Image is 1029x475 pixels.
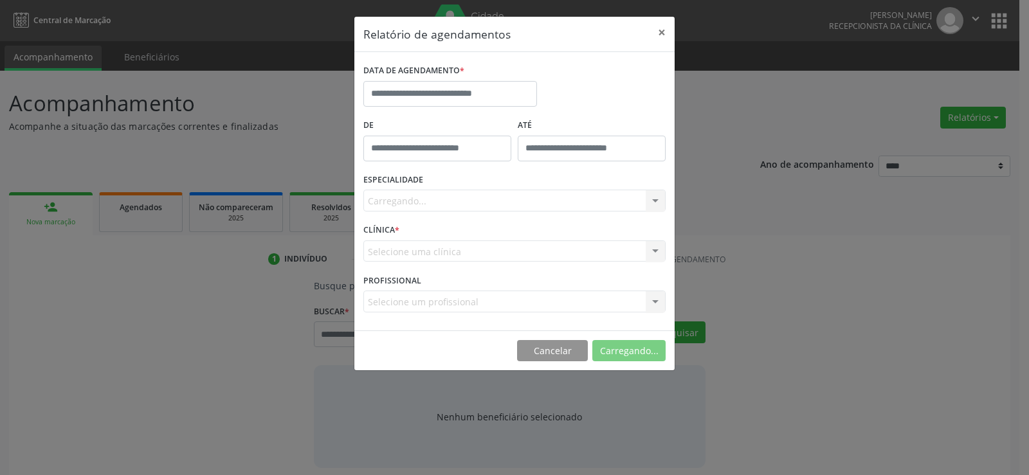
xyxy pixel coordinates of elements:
button: Close [649,17,675,48]
button: Cancelar [517,340,588,362]
label: DATA DE AGENDAMENTO [363,61,464,81]
label: De [363,116,511,136]
label: ATÉ [518,116,666,136]
button: Carregando... [592,340,666,362]
h5: Relatório de agendamentos [363,26,511,42]
label: PROFISSIONAL [363,271,421,291]
label: ESPECIALIDADE [363,170,423,190]
label: CLÍNICA [363,220,399,240]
